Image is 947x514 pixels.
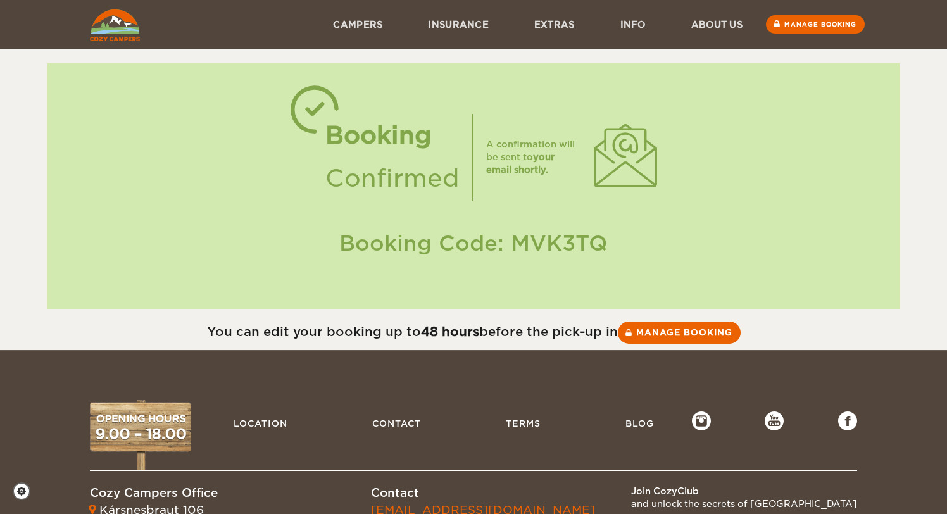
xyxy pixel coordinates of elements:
[227,411,294,436] a: Location
[618,322,741,344] a: Manage booking
[325,114,460,157] div: Booking
[631,485,857,498] div: Join CozyClub
[631,498,857,510] div: and unlock the secrets of [GEOGRAPHIC_DATA]
[486,138,581,176] div: A confirmation will be sent to
[325,157,460,200] div: Confirmed
[619,411,660,436] a: Blog
[499,411,547,436] a: Terms
[90,485,323,501] div: Cozy Campers Office
[366,411,427,436] a: Contact
[60,229,887,258] div: Booking Code: MVK3TQ
[13,482,39,500] a: Cookie settings
[90,9,140,41] img: Cozy Campers
[371,485,595,501] div: Contact
[421,324,479,339] strong: 48 hours
[766,15,865,34] a: Manage booking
